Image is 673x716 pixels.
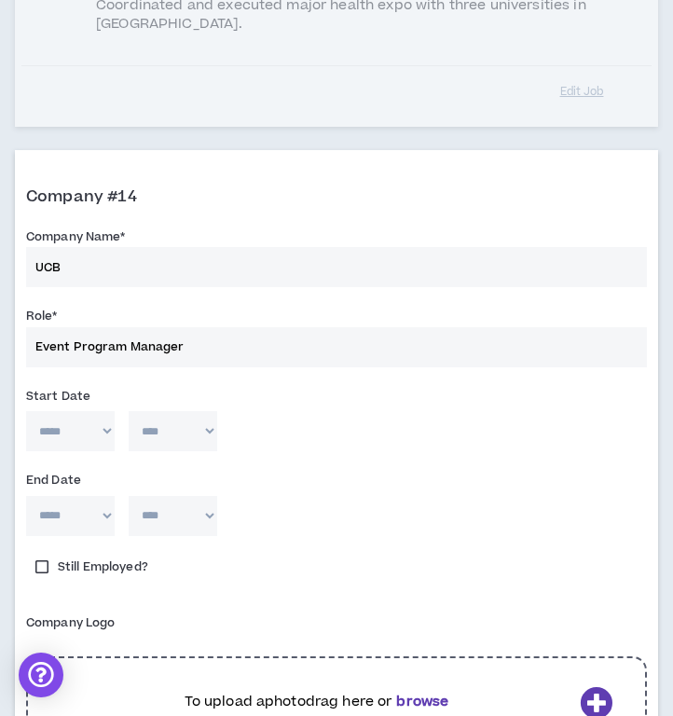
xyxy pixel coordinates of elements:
input: Company Name [26,247,647,287]
label: Company Name [26,222,126,252]
label: Company Logo [26,608,115,638]
h3: Company #14 [26,187,647,208]
p: To upload a photo drag here or [61,692,572,712]
label: Role [26,301,58,331]
div: Open Intercom Messenger [19,653,63,697]
input: (e.g. Art Director, Account Executive, etc.) [26,327,647,367]
b: browse [396,692,448,711]
label: Still Employed? [26,554,158,580]
label: Start Date [26,381,90,411]
label: End Date [26,465,81,495]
